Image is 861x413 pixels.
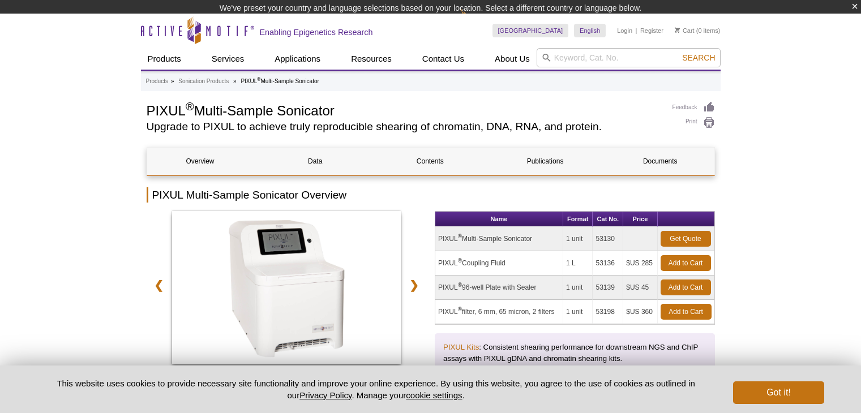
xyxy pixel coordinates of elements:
a: Sonication Products [178,76,229,87]
span: Search [682,53,715,62]
a: Products [146,76,168,87]
td: 53130 [593,227,623,251]
td: $US 285 [623,251,657,276]
sup: ® [257,76,260,82]
h1: PIXUL Multi-Sample Sonicator [147,101,661,118]
a: Data [262,148,369,175]
a: Contents [377,148,483,175]
img: Change Here [461,8,491,35]
td: 53136 [593,251,623,276]
sup: ® [458,233,462,239]
a: Publications [492,148,598,175]
td: PIXUL Multi-Sample Sonicator [435,227,563,251]
h2: Enabling Epigenetics Research [260,27,373,37]
a: Add to Cart [661,279,711,295]
li: (0 items) [675,24,721,37]
a: Add to Cart [661,255,711,271]
td: 53139 [593,276,623,300]
sup: ® [186,100,194,113]
td: 53198 [593,300,623,324]
a: Login [617,27,632,35]
th: Format [563,212,593,227]
a: About Us [488,48,537,70]
a: ❮ [147,272,171,298]
a: Contact Us [415,48,471,70]
li: | [636,24,637,37]
a: Register [640,27,663,35]
a: Documents [607,148,713,175]
td: $US 360 [623,300,657,324]
li: » [233,78,237,84]
a: Cart [675,27,695,35]
td: 1 unit [563,227,593,251]
button: Got it! [733,381,824,404]
button: Search [679,53,718,63]
a: Privacy Policy [299,390,352,400]
a: Products [141,48,188,70]
a: Get Quote [661,231,711,247]
li: PIXUL Multi-Sample Sonicator [241,78,319,84]
a: Print [672,117,715,129]
td: 1 unit [563,276,593,300]
h2: Upgrade to PIXUL to achieve truly reproducible shearing of chromatin, DNA, RNA, and protein. [147,122,661,132]
td: 1 unit [563,300,593,324]
img: Your Cart [675,27,680,33]
button: cookie settings [406,390,462,400]
a: Services [205,48,251,70]
a: Overview [147,148,254,175]
li: » [171,78,174,84]
a: Applications [268,48,327,70]
p: : Consistent shearing performance for downstream NGS and ChIP assays with PIXUL gDNA and chromati... [443,342,706,364]
p: This website uses cookies to provide necessary site functionality and improve your online experie... [37,377,715,401]
td: PIXUL Coupling Fluid [435,251,563,276]
th: Price [623,212,657,227]
sup: ® [458,282,462,288]
a: PIXUL Kits [443,343,479,351]
input: Keyword, Cat. No. [537,48,721,67]
a: English [574,24,606,37]
a: [GEOGRAPHIC_DATA] [492,24,569,37]
sup: ® [458,257,462,264]
th: Name [435,212,563,227]
td: $US 45 [623,276,657,300]
td: PIXUL 96-well Plate with Sealer [435,276,563,300]
th: Cat No. [593,212,623,227]
img: PIXUL Multi-Sample Sonicator [172,211,401,364]
a: ❯ [402,272,426,298]
sup: ® [458,306,462,312]
a: Resources [344,48,399,70]
h2: PIXUL Multi-Sample Sonicator Overview [147,187,715,203]
a: PIXUL Multi-Sample Sonicator [172,211,401,367]
a: Feedback [672,101,715,114]
a: Add to Cart [661,304,712,320]
td: 1 L [563,251,593,276]
td: PIXUL filter, 6 mm, 65 micron, 2 filters [435,300,563,324]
